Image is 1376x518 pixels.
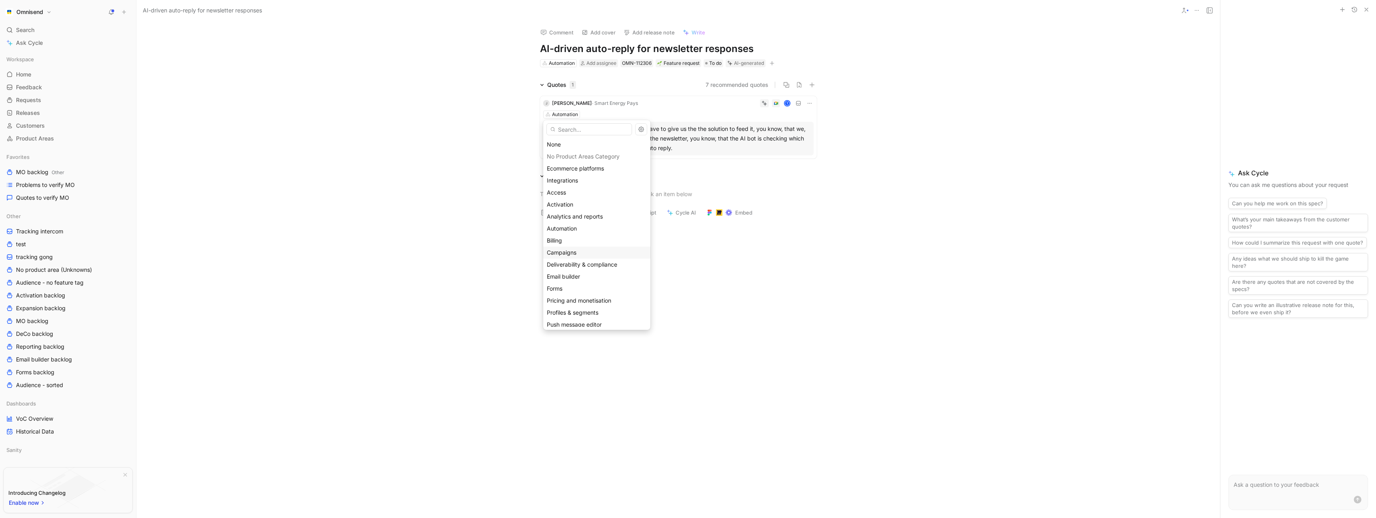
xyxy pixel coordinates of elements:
[547,309,598,316] span: Profiles & segments
[547,177,578,184] span: Integrations
[547,213,603,220] span: Analytics and reports
[547,140,647,149] div: None
[547,225,577,232] span: Automation
[547,237,562,244] span: Billing
[547,297,611,304] span: Pricing and monetisation
[546,123,632,135] input: Search...
[547,273,580,280] span: Email builder
[547,165,604,172] span: Ecommerce platforms
[547,189,566,196] span: Access
[547,321,602,328] span: Push message editor
[547,201,573,208] span: Activation
[547,261,617,268] span: Deliverability & compliance
[547,285,562,292] span: Forms
[547,249,576,256] span: Campaigns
